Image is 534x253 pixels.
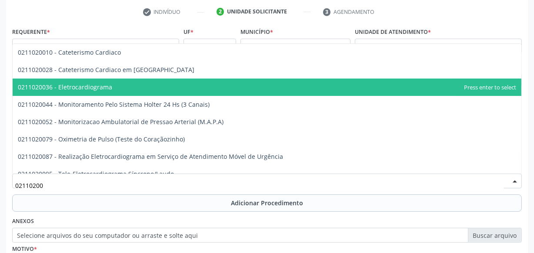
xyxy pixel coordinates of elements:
[227,8,287,16] div: Unidade solicitante
[244,42,333,50] span: [PERSON_NAME]
[18,170,174,178] span: 0211020095 - Tele-Eletrocardiograma Síncrono/Laudo
[355,25,431,39] label: Unidade de atendimento
[187,42,218,50] span: AL
[18,66,194,74] span: 0211020028 - Cateterismo Cardiaco em [GEOGRAPHIC_DATA]
[18,48,121,56] span: 0211020010 - Cateterismo Cardiaco
[15,177,504,194] input: Buscar por procedimento
[231,198,303,207] span: Adicionar Procedimento
[18,118,224,126] span: 0211020052 - Monitorizacao Ambulatorial de Pressao Arterial (M.A.P.A)
[18,135,185,143] span: 0211020079 - Oximetria de Pulso (Teste do Coraçãozinho)
[358,42,504,50] span: Unidade de Saude da Familia Tuquanduba
[15,42,161,50] span: Profissional de Saúde
[217,8,224,16] div: 2
[18,83,112,91] span: 0211020036 - Eletrocardiograma
[18,100,210,108] span: 0211020044 - Monitoramento Pelo Sistema Holter 24 Hs (3 Canais)
[12,194,522,212] button: Adicionar Procedimento
[12,25,50,39] label: Requerente
[184,25,194,39] label: UF
[240,25,273,39] label: Município
[18,152,283,161] span: 0211020087 - Realização Eletrocardiograma em Serviço de Atendimento Móvel de Urgência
